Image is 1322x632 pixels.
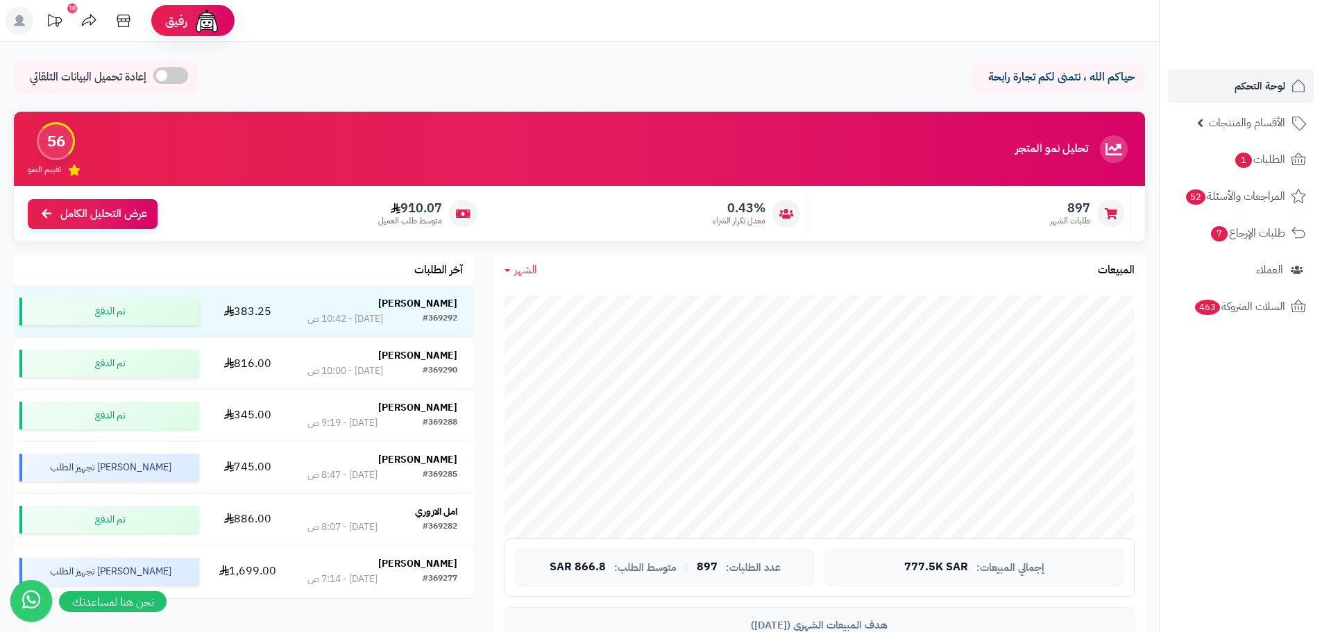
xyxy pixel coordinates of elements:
[1098,264,1135,277] h3: المبيعات
[67,3,77,13] div: 10
[982,69,1135,85] p: حياكم الله ، نتمنى لكم تجارة رابحة
[165,12,187,29] span: رفيق
[19,506,199,533] div: تم الدفع
[378,556,457,571] strong: [PERSON_NAME]
[514,262,537,278] span: الشهر
[415,504,457,519] strong: امل الازوري
[1015,143,1088,155] h3: تحليل نمو المتجر
[726,562,781,574] span: عدد الطلبات:
[1168,180,1314,213] a: المراجعات والأسئلة52
[19,558,199,586] div: [PERSON_NAME] تجهيز الطلب
[37,7,71,38] a: تحديثات المنصة
[307,572,378,586] div: [DATE] - 7:14 ص
[713,200,765,216] span: 0.43%
[378,400,457,415] strong: [PERSON_NAME]
[60,206,147,222] span: عرض التحليل الكامل
[378,296,457,311] strong: [PERSON_NAME]
[976,562,1044,574] span: إجمالي المبيعات:
[1185,187,1285,206] span: المراجعات والأسئلة
[307,520,378,534] div: [DATE] - 8:07 ص
[307,468,378,482] div: [DATE] - 8:47 ص
[1186,189,1205,205] span: 52
[1050,200,1090,216] span: 897
[378,348,457,363] strong: [PERSON_NAME]
[307,312,383,326] div: [DATE] - 10:42 ص
[697,561,718,574] span: 897
[1195,300,1220,315] span: 463
[423,416,457,430] div: #369288
[205,494,291,545] td: 886.00
[28,164,61,176] span: تقييم النمو
[423,364,457,378] div: #369290
[423,468,457,482] div: #369285
[378,200,442,216] span: 910.07
[1234,150,1285,169] span: الطلبات
[19,298,199,325] div: تم الدفع
[713,215,765,227] span: معدل تكرار الشراء
[1168,290,1314,323] a: السلات المتروكة463
[205,390,291,441] td: 345.00
[1235,153,1252,168] span: 1
[1168,216,1314,250] a: طلبات الإرجاع7
[685,562,688,572] span: |
[378,215,442,227] span: متوسط طلب العميل
[193,7,221,35] img: ai-face.png
[1211,226,1228,241] span: 7
[378,452,457,467] strong: [PERSON_NAME]
[1050,215,1090,227] span: طلبات الشهر
[1168,69,1314,103] a: لوحة التحكم
[205,546,291,597] td: 1,699.00
[1168,253,1314,287] a: العملاء
[1235,76,1285,96] span: لوحة التحكم
[19,454,199,481] div: [PERSON_NAME] تجهيز الطلب
[30,69,146,85] span: إعادة تحميل البيانات التلقائي
[423,572,457,586] div: #369277
[19,350,199,377] div: تم الدفع
[205,338,291,389] td: 816.00
[414,264,463,277] h3: آخر الطلبات
[505,262,537,278] a: الشهر
[614,562,677,574] span: متوسط الطلب:
[205,442,291,493] td: 745.00
[550,561,606,574] span: 866.8 SAR
[1228,39,1309,68] img: logo-2.png
[1209,113,1285,133] span: الأقسام والمنتجات
[904,561,968,574] span: 777.5K SAR
[205,286,291,337] td: 383.25
[307,364,383,378] div: [DATE] - 10:00 ص
[1194,297,1285,316] span: السلات المتروكة
[28,199,158,229] a: عرض التحليل الكامل
[423,312,457,326] div: #369292
[1168,143,1314,176] a: الطلبات1
[423,520,457,534] div: #369282
[307,416,378,430] div: [DATE] - 9:19 ص
[1210,223,1285,243] span: طلبات الإرجاع
[1256,260,1283,280] span: العملاء
[19,402,199,429] div: تم الدفع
